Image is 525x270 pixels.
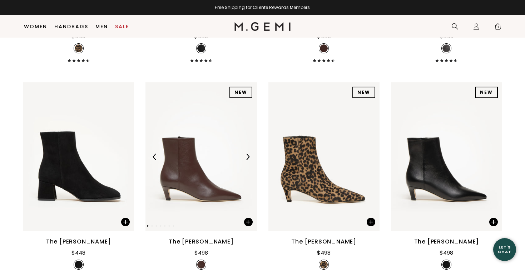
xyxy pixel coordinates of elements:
[352,87,375,98] div: NEW
[317,249,331,257] div: $498
[320,44,328,52] img: v_7245159137339_SWATCH_50x.jpg
[134,82,245,231] img: The Cristina
[169,237,234,246] div: The [PERSON_NAME]
[95,24,108,29] a: Men
[414,237,479,246] div: The [PERSON_NAME]
[197,261,205,269] img: v_7257538920507_SWATCH_50x.jpg
[442,261,450,269] img: v_7257538887739_SWATCH_50x.jpg
[320,261,328,269] img: v_7389678796859_SWATCH_50x.jpg
[391,82,502,231] img: The Delfina
[234,22,291,31] img: M.Gemi
[229,87,252,98] div: NEW
[244,154,251,160] img: Next Arrow
[46,237,111,246] div: The [PERSON_NAME]
[75,261,83,269] img: v_12078_SWATCH_50x.jpg
[475,87,498,98] div: NEW
[494,24,501,32] span: 0
[75,44,83,52] img: v_7389649731643_SWATCH_50x.jpg
[493,245,516,254] div: Let's Chat
[152,154,158,160] img: Previous Arrow
[115,24,129,29] a: Sale
[442,44,450,52] img: v_7245159596091_SWATCH_50x.jpg
[54,24,88,29] a: Handbags
[71,249,85,257] div: $448
[197,44,205,52] img: v_12075_SWATCH_50x.jpg
[440,249,453,257] div: $498
[194,249,208,257] div: $498
[257,82,368,231] img: The Delfina
[291,237,356,246] div: The [PERSON_NAME]
[23,82,134,231] img: The Cristina
[24,24,47,29] a: Women
[380,82,491,231] img: The Delfina
[145,82,257,231] img: The Delfina
[268,82,380,231] img: The Delfina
